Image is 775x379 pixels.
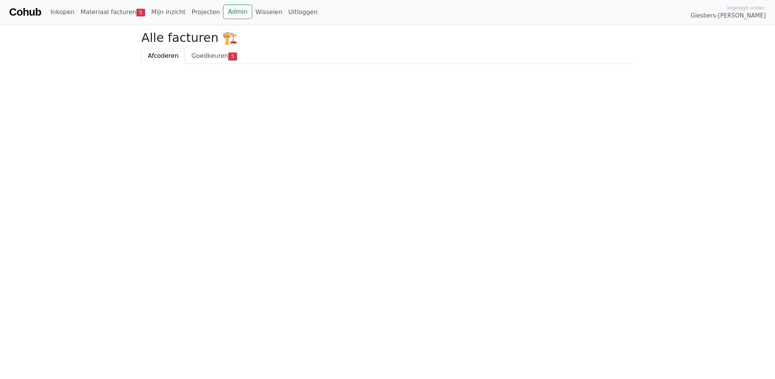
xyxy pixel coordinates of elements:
[148,52,179,59] span: Afcoderen
[47,5,77,20] a: Inkopen
[9,3,41,21] a: Cohub
[228,53,237,60] span: 5
[136,9,145,16] span: 5
[141,48,185,64] a: Afcoderen
[727,4,766,11] span: Ingelogd onder:
[285,5,321,20] a: Uitloggen
[223,5,252,19] a: Admin
[188,5,223,20] a: Projecten
[252,5,285,20] a: Wisselen
[691,11,766,20] span: Giesbers-[PERSON_NAME]
[148,5,189,20] a: Mijn inzicht
[191,52,228,59] span: Goedkeuren
[185,48,244,64] a: Goedkeuren5
[77,5,148,20] a: Materiaal facturen5
[141,30,634,45] h2: Alle facturen 🏗️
